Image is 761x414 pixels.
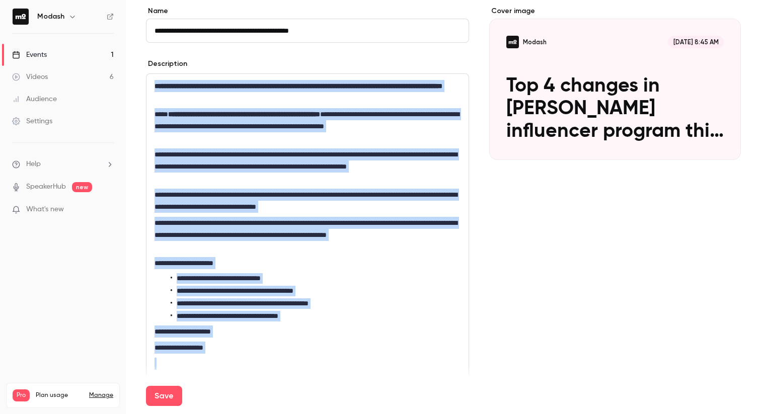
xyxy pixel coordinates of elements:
[26,182,66,192] a: SpeakerHub
[89,391,113,399] a: Manage
[36,391,83,399] span: Plan usage
[26,159,41,170] span: Help
[489,6,741,16] label: Cover image
[146,59,187,69] label: Description
[12,94,57,104] div: Audience
[12,159,114,170] li: help-dropdown-opener
[26,204,64,215] span: What's new
[489,6,741,160] section: Cover image
[72,182,92,192] span: new
[12,50,47,60] div: Events
[13,389,30,401] span: Pro
[12,116,52,126] div: Settings
[146,6,469,16] label: Name
[12,72,48,82] div: Videos
[37,12,64,22] h6: Modash
[13,9,29,25] img: Modash
[146,386,182,406] button: Save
